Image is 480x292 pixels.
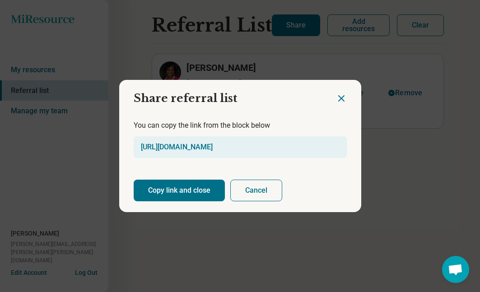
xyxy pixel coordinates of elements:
[119,80,336,110] h2: Share referral list
[230,180,282,201] button: Cancel
[336,93,347,104] button: Close dialog
[141,143,213,151] a: [URL][DOMAIN_NAME]
[134,120,347,131] p: You can copy the link from the block below
[134,180,225,201] button: Copy link and close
